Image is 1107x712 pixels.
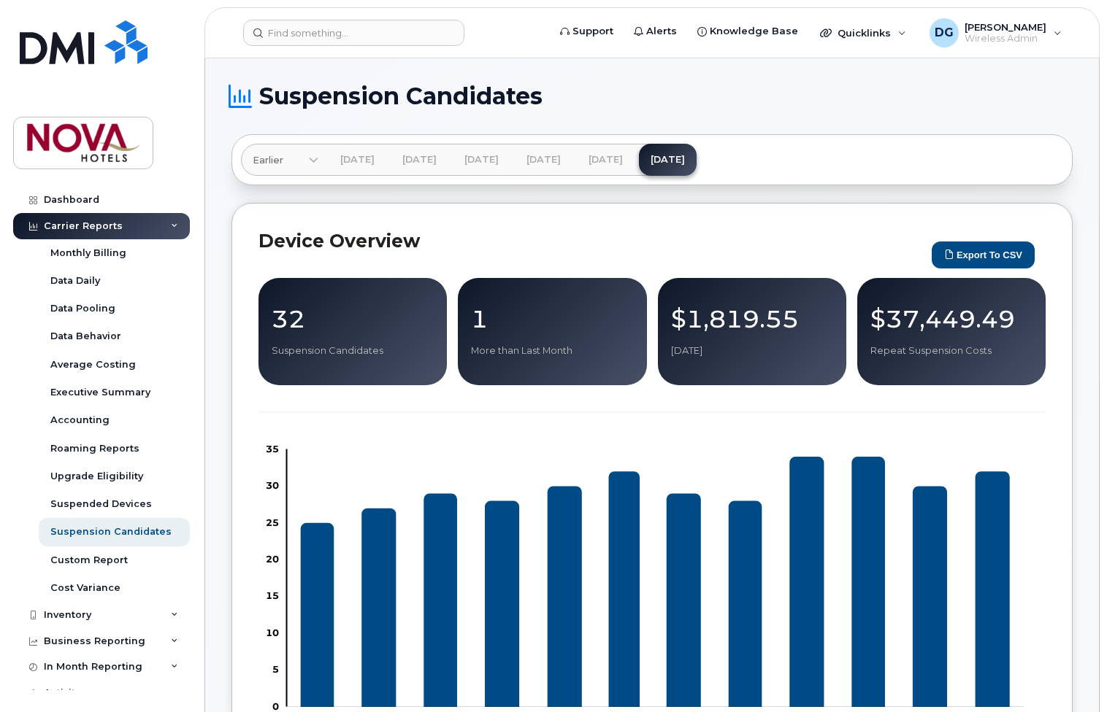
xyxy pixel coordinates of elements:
[266,479,279,491] tspan: 30
[391,144,448,176] a: [DATE]
[453,144,510,176] a: [DATE]
[671,306,833,332] p: $1,819.55
[870,344,1033,357] p: Repeat Suspension Costs
[272,663,279,675] tspan: 5
[471,306,633,332] p: 1
[253,153,283,167] span: Earlier
[272,306,434,332] p: 32
[266,590,279,602] tspan: 15
[241,144,318,176] a: Earlier
[266,627,279,638] tspan: 10
[471,344,633,357] p: More than Last Month
[258,230,924,252] h2: Device Overview
[329,144,386,176] a: [DATE]
[932,241,1035,268] button: Export to CSV
[671,344,833,357] p: [DATE]
[272,344,434,357] p: Suspension Candidates
[272,700,279,712] tspan: 0
[301,457,1010,707] g: Suspension Candidates
[515,144,572,176] a: [DATE]
[577,144,635,176] a: [DATE]
[266,516,279,528] tspan: 25
[266,443,279,454] tspan: 35
[259,85,543,107] span: Suspension Candidates
[870,306,1033,332] p: $37,449.49
[266,553,279,565] tspan: 20
[639,144,697,176] a: [DATE]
